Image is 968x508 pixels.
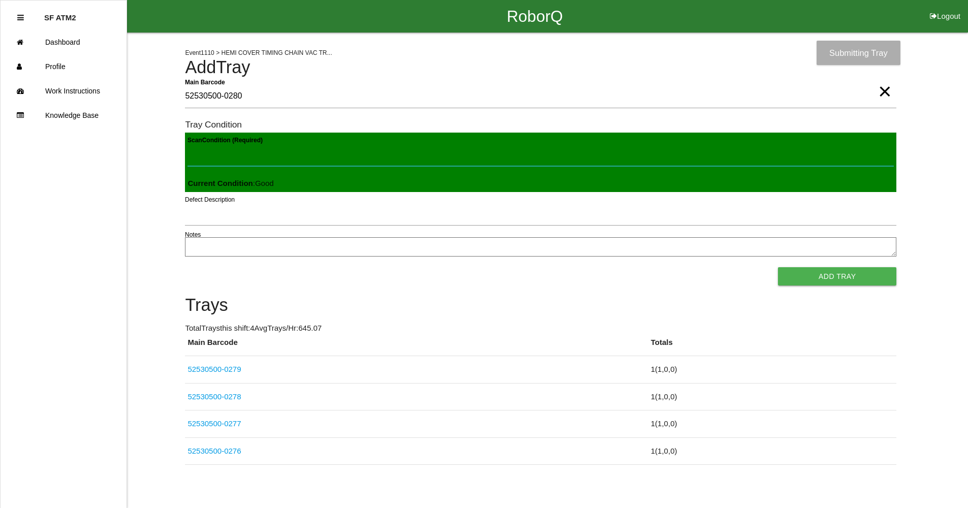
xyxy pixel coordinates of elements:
td: 1 ( 1 , 0 , 0 ) [648,356,897,384]
div: Close [17,6,24,30]
div: Submitting Tray [817,41,900,65]
a: Knowledge Base [1,103,127,128]
th: Main Barcode [185,337,648,356]
a: 52530500-0277 [188,419,241,428]
span: Clear Input [878,71,891,91]
a: Profile [1,54,127,79]
input: Required [185,85,896,108]
b: Current Condition [188,179,253,187]
span: Event 1110 > HEMI COVER TIMING CHAIN VAC TR... [185,49,332,56]
a: 52530500-0276 [188,447,241,455]
b: Main Barcode [185,78,225,85]
p: SF ATM2 [44,6,76,22]
td: 1 ( 1 , 0 , 0 ) [648,437,897,465]
th: Totals [648,337,897,356]
b: Scan Condition (Required) [188,137,263,144]
h4: Add Tray [185,58,896,77]
td: 1 ( 1 , 0 , 0 ) [648,410,897,438]
label: Defect Description [185,195,235,204]
button: Add Tray [778,267,896,285]
a: Dashboard [1,30,127,54]
a: Work Instructions [1,79,127,103]
p: Total Trays this shift: 4 Avg Trays /Hr: 645.07 [185,323,896,334]
h6: Tray Condition [185,120,896,130]
td: 1 ( 1 , 0 , 0 ) [648,383,897,410]
span: : Good [188,179,273,187]
h4: Trays [185,296,896,315]
a: 52530500-0278 [188,392,241,401]
a: 52530500-0279 [188,365,241,373]
label: Notes [185,230,201,239]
